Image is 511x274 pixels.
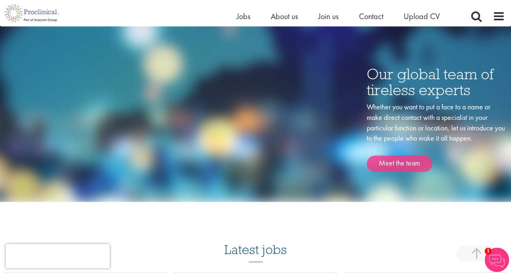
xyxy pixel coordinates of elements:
h3: Our global team of tireless experts [367,66,505,98]
a: Join us [318,11,339,22]
a: Upload CV [404,11,440,22]
h3: Latest jobs [224,222,287,262]
img: Chatbot [485,248,509,272]
iframe: reCAPTCHA [6,244,110,268]
span: 1 [485,248,491,254]
a: Meet the team [367,156,432,172]
a: Contact [359,11,383,22]
a: About us [271,11,298,22]
div: Whether you want to put a face to a name or make direct contact with a specialist in your particu... [367,102,505,172]
a: Jobs [237,11,250,22]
